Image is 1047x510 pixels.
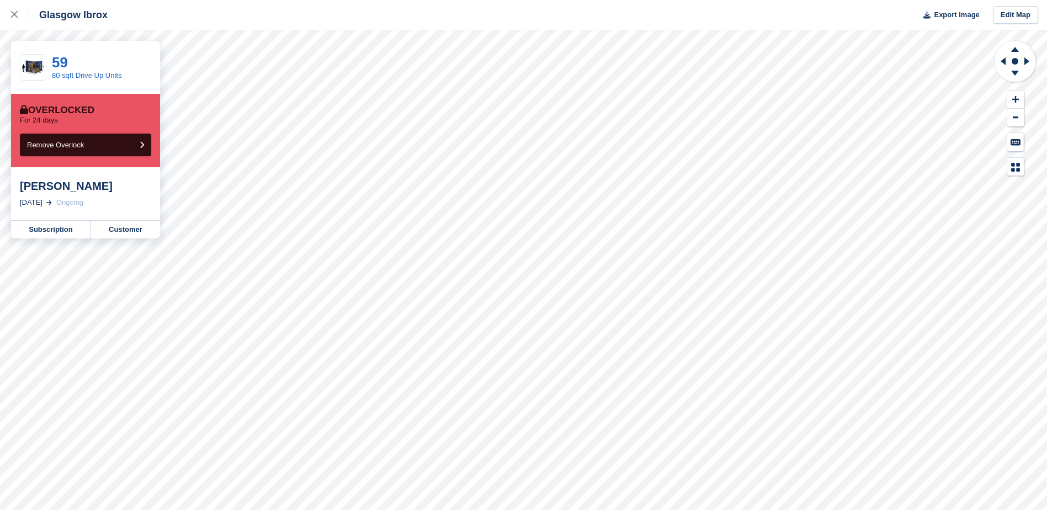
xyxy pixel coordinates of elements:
[1007,158,1024,176] button: Map Legend
[20,179,151,193] div: [PERSON_NAME]
[52,71,121,79] a: 80 sqft Drive Up Units
[20,116,58,125] p: For 24 days
[1007,91,1024,109] button: Zoom In
[46,200,52,205] img: arrow-right-light-icn-cde0832a797a2874e46488d9cf13f60e5c3a73dbe684e267c42b8395dfbc2abf.svg
[11,221,91,238] a: Subscription
[934,9,979,20] span: Export Image
[29,8,108,22] div: Glasgow Ibrox
[1007,133,1024,151] button: Keyboard Shortcuts
[20,58,46,77] img: 80-sqft-container.jpg
[20,197,42,208] div: [DATE]
[52,54,68,71] a: 59
[27,141,84,149] span: Remove Overlock
[20,105,94,116] div: Overlocked
[993,6,1038,24] a: Edit Map
[91,221,160,238] a: Customer
[20,134,151,156] button: Remove Overlock
[917,6,980,24] button: Export Image
[1007,109,1024,127] button: Zoom Out
[56,197,83,208] div: Ongoing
